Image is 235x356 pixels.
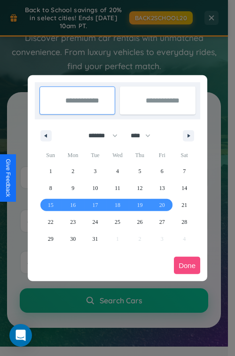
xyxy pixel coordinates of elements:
span: 23 [70,214,76,230]
button: 14 [173,180,196,197]
span: Tue [84,148,106,163]
span: 20 [159,197,165,214]
button: 25 [106,214,128,230]
span: Sun [39,148,62,163]
button: 15 [39,197,62,214]
span: 1 [49,163,52,180]
button: 19 [129,197,151,214]
span: 27 [159,214,165,230]
button: 9 [62,180,84,197]
button: 29 [39,230,62,247]
span: 18 [115,197,120,214]
button: 3 [84,163,106,180]
button: 13 [151,180,173,197]
span: 22 [48,214,54,230]
button: 12 [129,180,151,197]
span: 21 [181,197,187,214]
button: 8 [39,180,62,197]
button: 11 [106,180,128,197]
button: 20 [151,197,173,214]
span: 7 [183,163,186,180]
button: 22 [39,214,62,230]
span: 3 [94,163,97,180]
span: 28 [181,214,187,230]
span: 26 [137,214,142,230]
button: 7 [173,163,196,180]
span: 25 [115,214,120,230]
button: 28 [173,214,196,230]
span: 16 [70,197,76,214]
button: 24 [84,214,106,230]
span: 2 [71,163,74,180]
span: 5 [138,163,141,180]
button: 5 [129,163,151,180]
button: 30 [62,230,84,247]
button: 10 [84,180,106,197]
span: 9 [71,180,74,197]
span: 30 [70,230,76,247]
button: 26 [129,214,151,230]
button: 23 [62,214,84,230]
span: Fri [151,148,173,163]
span: Thu [129,148,151,163]
span: 24 [93,214,98,230]
span: 14 [181,180,187,197]
span: 6 [161,163,164,180]
button: 27 [151,214,173,230]
span: 8 [49,180,52,197]
button: 2 [62,163,84,180]
span: 4 [116,163,119,180]
button: 16 [62,197,84,214]
button: 4 [106,163,128,180]
button: 1 [39,163,62,180]
div: Give Feedback [5,159,11,197]
span: 10 [93,180,98,197]
span: 31 [93,230,98,247]
span: 15 [48,197,54,214]
button: 6 [151,163,173,180]
span: Sat [173,148,196,163]
span: 11 [115,180,120,197]
button: Done [174,257,200,274]
span: 19 [137,197,142,214]
button: 21 [173,197,196,214]
button: 18 [106,197,128,214]
span: 29 [48,230,54,247]
span: Mon [62,148,84,163]
span: 13 [159,180,165,197]
button: 31 [84,230,106,247]
span: Wed [106,148,128,163]
span: 17 [93,197,98,214]
button: 17 [84,197,106,214]
span: 12 [137,180,142,197]
div: Open Intercom Messenger [9,324,32,347]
